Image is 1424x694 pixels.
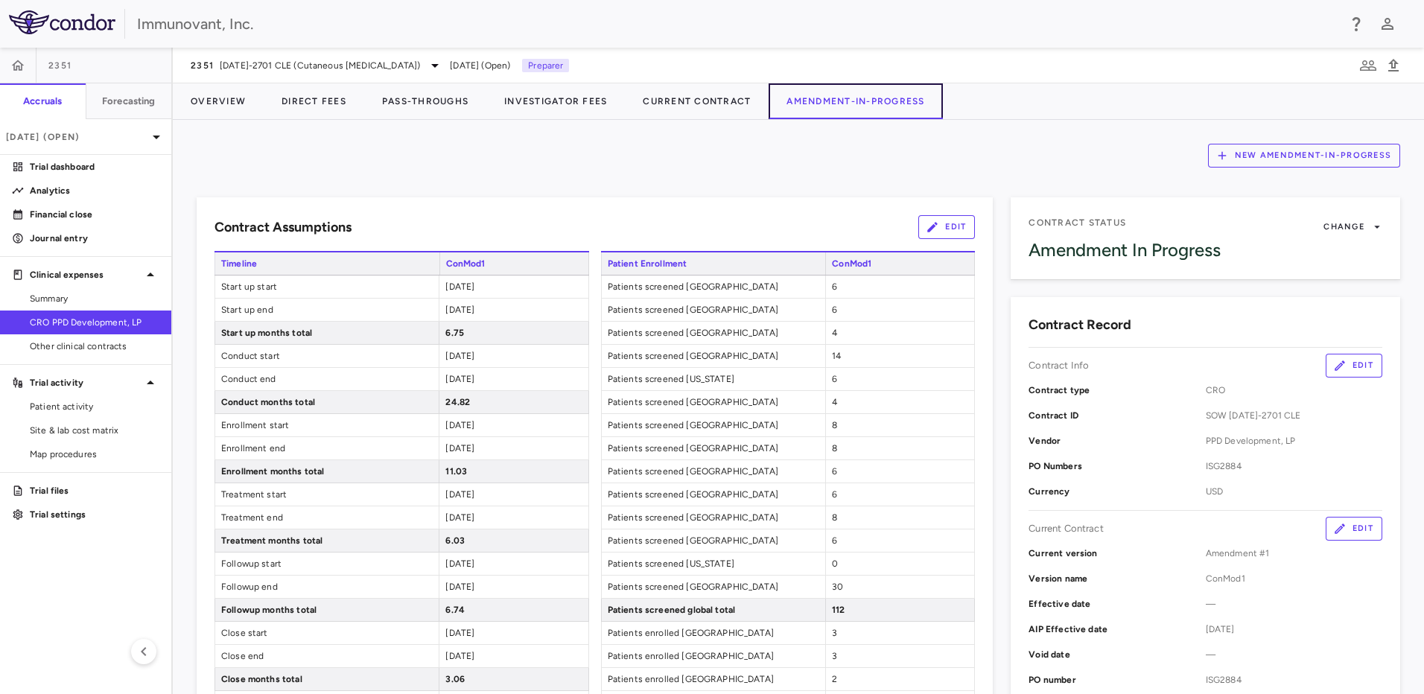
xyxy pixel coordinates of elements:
span: [DATE] (Open) [450,59,510,72]
span: Conduct months total [215,391,439,413]
span: Followup start [215,553,439,575]
span: Start up start [215,276,439,298]
span: 2351 [191,60,214,71]
p: Vendor [1029,434,1205,448]
span: 6 [832,535,837,546]
button: Amendment-In-Progress [769,83,942,119]
p: Preparer [522,59,569,72]
span: 6 [832,489,837,500]
span: Site & lab cost matrix [30,424,159,437]
span: Summary [30,292,159,305]
span: Start up end [215,299,439,321]
p: AIP Effective date [1029,623,1205,636]
button: New Amendment-In-Progress [1208,144,1400,168]
h6: Forecasting [102,95,156,108]
p: Void date [1029,648,1205,661]
p: Contract type [1029,383,1205,397]
span: Patients screened [GEOGRAPHIC_DATA] [602,483,825,506]
span: Patients screened [GEOGRAPHIC_DATA] [602,391,825,413]
span: [DATE] [445,443,474,453]
span: [DATE] [445,420,474,430]
span: Patients screened [GEOGRAPHIC_DATA] [602,276,825,298]
span: Close start [215,622,439,644]
span: Treatment end [215,506,439,529]
span: CRO PPD Development, LP [30,316,159,329]
p: Trial activity [30,376,142,389]
p: Current version [1029,547,1205,560]
span: ISG2884 [1206,673,1382,687]
span: 4 [832,328,837,338]
img: logo-full-BYUhSk78.svg [9,10,115,34]
span: Patients enrolled [GEOGRAPHIC_DATA] [602,645,825,667]
span: 6 [832,305,837,315]
button: Direct Fees [264,83,364,119]
span: Followup months total [215,599,439,621]
div: Immunovant, Inc. [137,13,1338,35]
span: 3 [832,651,837,661]
p: Clinical expenses [30,268,142,281]
span: Enrollment months total [215,460,439,483]
p: Contract ID [1029,409,1205,422]
span: 0 [832,558,838,569]
span: [DATE] [445,351,474,361]
span: Amendment #1 [1206,547,1382,560]
span: — [1206,597,1382,611]
h6: Contract Record [1029,315,1131,335]
span: Patients screened [GEOGRAPHIC_DATA] [602,437,825,459]
h6: Accruals [23,95,62,108]
span: Close months total [215,668,439,690]
div: Amendment In Progress [1029,239,1382,261]
span: 8 [832,512,837,523]
span: 24.82 [445,397,470,407]
span: 6.74 [445,605,465,615]
span: Conduct end [215,368,439,390]
span: Enrollment end [215,437,439,459]
button: Current Contract [625,83,769,119]
span: Patients screened [GEOGRAPHIC_DATA] [602,506,825,529]
span: [DATE] [445,305,474,315]
span: Patients screened [GEOGRAPHIC_DATA] [602,345,825,367]
span: Patients screened [GEOGRAPHIC_DATA] [602,322,825,344]
span: — [1206,648,1382,661]
span: 112 [832,605,845,615]
span: [DATE] [445,558,474,569]
span: Patients screened [GEOGRAPHIC_DATA] [602,576,825,598]
span: [DATE] [445,281,474,292]
span: Timeline [214,252,439,275]
span: Followup end [215,576,439,598]
span: [DATE] [445,628,474,638]
span: Patients enrolled [GEOGRAPHIC_DATA] [602,668,825,690]
p: Trial settings [30,508,159,521]
p: Journal entry [30,232,159,245]
span: Patients screened [US_STATE] [602,368,825,390]
p: Current Contract [1029,522,1103,535]
span: Patients screened [US_STATE] [602,553,825,575]
span: 8 [832,420,837,430]
button: Edit [1326,354,1382,378]
span: ConMod1 [439,252,589,275]
span: Patients screened [GEOGRAPHIC_DATA] [602,299,825,321]
p: Analytics [30,184,159,197]
span: 6.03 [445,535,465,546]
span: SOW [DATE]-2701 CLE [1206,409,1382,422]
button: Pass-Throughs [364,83,486,119]
span: CRO [1206,383,1382,397]
span: [DATE] [1206,623,1382,636]
button: Investigator Fees [486,83,625,119]
span: 4 [832,397,837,407]
span: ISG2884 [1206,459,1382,473]
span: USD [1206,485,1382,498]
span: Patients screened global total [602,599,825,621]
span: Treatment start [215,483,439,506]
span: Patients screened [GEOGRAPHIC_DATA] [602,460,825,483]
p: Currency [1029,485,1205,498]
span: Treatment months total [215,529,439,552]
span: 6 [832,466,837,477]
span: [DATE] [445,374,474,384]
span: Map procedures [30,448,159,461]
span: Conduct start [215,345,439,367]
p: PO number [1029,673,1205,687]
span: Contract Status [1029,217,1126,229]
span: 8 [832,443,837,453]
span: 11.03 [445,466,467,477]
